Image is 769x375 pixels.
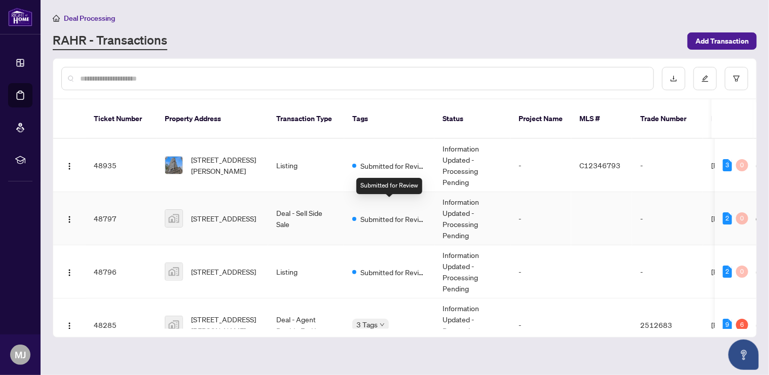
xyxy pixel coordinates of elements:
td: - [510,245,571,298]
td: Listing [268,139,344,192]
button: Logo [61,317,78,333]
span: edit [702,75,709,82]
span: MJ [15,348,26,362]
div: 0 [736,212,748,224]
button: Logo [61,210,78,227]
td: Listing [268,245,344,298]
div: 0 [736,159,748,171]
td: 48285 [86,298,157,352]
img: logo [8,8,32,26]
div: 2 [723,266,732,278]
th: MLS # [571,99,632,139]
button: filter [725,67,748,90]
a: RAHR - Transactions [53,32,167,50]
td: Information Updated - Processing Pending [434,298,510,352]
td: - [510,192,571,245]
button: Logo [61,264,78,280]
td: 2512683 [632,298,703,352]
div: 9 [723,319,732,331]
td: 48796 [86,245,157,298]
span: Add Transaction [695,33,749,49]
img: thumbnail-img [165,316,182,333]
span: C12346793 [579,161,620,170]
td: 48797 [86,192,157,245]
span: 3 Tags [356,319,378,330]
td: Information Updated - Processing Pending [434,139,510,192]
th: Status [434,99,510,139]
td: - [632,245,703,298]
button: download [662,67,685,90]
img: thumbnail-img [165,263,182,280]
th: Property Address [157,99,268,139]
th: Tags [344,99,434,139]
span: Submitted for Review [360,160,426,171]
span: home [53,15,60,22]
button: Add Transaction [687,32,757,50]
td: Information Updated - Processing Pending [434,245,510,298]
span: download [670,75,677,82]
span: filter [733,75,740,82]
td: 48935 [86,139,157,192]
td: - [510,139,571,192]
div: 0 [736,266,748,278]
span: [STREET_ADDRESS] [191,266,256,277]
button: Open asap [728,340,759,370]
div: 2 [723,212,732,224]
div: Submitted for Review [356,178,422,194]
img: Logo [65,162,74,170]
td: Information Updated - Processing Pending [434,192,510,245]
th: Trade Number [632,99,703,139]
img: Logo [65,322,74,330]
th: Transaction Type [268,99,344,139]
th: Project Name [510,99,571,139]
img: thumbnail-img [165,210,182,227]
td: - [510,298,571,352]
img: thumbnail-img [165,157,182,174]
td: - [632,192,703,245]
span: [STREET_ADDRESS][PERSON_NAME] [191,314,260,336]
button: Logo [61,157,78,173]
div: 6 [736,319,748,331]
span: [STREET_ADDRESS][PERSON_NAME] [191,154,260,176]
span: down [380,322,385,327]
img: Logo [65,269,74,277]
button: edit [693,67,717,90]
div: 3 [723,159,732,171]
span: Deal Processing [64,14,115,23]
td: Deal - Agent Double End Lease [268,298,344,352]
th: Ticket Number [86,99,157,139]
span: Submitted for Review [360,213,426,224]
td: - [632,139,703,192]
img: Logo [65,215,74,223]
td: Deal - Sell Side Sale [268,192,344,245]
span: Submitted for Review [360,267,426,278]
span: [STREET_ADDRESS] [191,213,256,224]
